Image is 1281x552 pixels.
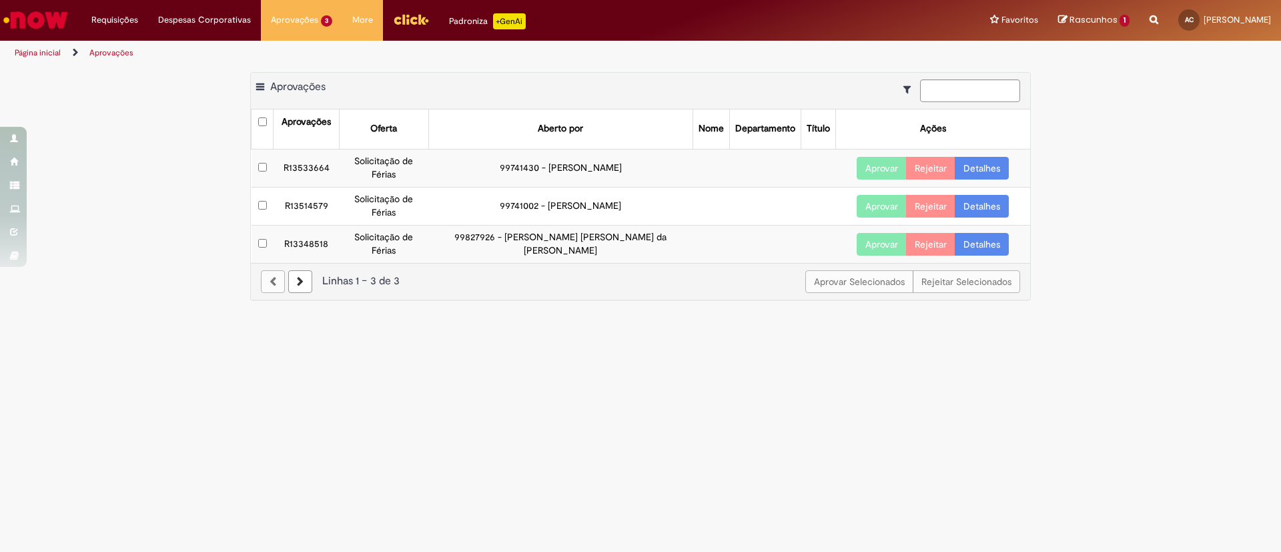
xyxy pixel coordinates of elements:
img: click_logo_yellow_360x200.png [393,9,429,29]
span: 1 [1120,15,1130,27]
div: Padroniza [449,13,526,29]
td: Solicitação de Férias [339,225,428,262]
span: Rascunhos [1070,13,1118,26]
span: Requisições [91,13,138,27]
span: Favoritos [1001,13,1038,27]
a: Página inicial [15,47,61,58]
td: 99827926 - [PERSON_NAME] [PERSON_NAME] da [PERSON_NAME] [429,225,693,262]
span: Aprovações [271,13,318,27]
a: Rascunhos [1058,14,1130,27]
td: R13348518 [274,225,340,262]
p: +GenAi [493,13,526,29]
span: Despesas Corporativas [158,13,251,27]
div: Aprovações [282,115,331,129]
div: Departamento [735,122,795,135]
button: Aprovar [857,195,907,218]
span: [PERSON_NAME] [1204,14,1271,25]
a: Aprovações [89,47,133,58]
div: Linhas 1 − 3 de 3 [261,274,1020,289]
th: Aprovações [274,109,340,149]
span: More [352,13,373,27]
a: Detalhes [955,195,1009,218]
td: Solicitação de Férias [339,149,428,187]
span: Aprovações [270,80,326,93]
span: 3 [321,15,332,27]
i: Mostrar filtros para: Suas Solicitações [903,85,917,94]
button: Rejeitar [906,157,955,180]
span: AC [1185,15,1194,24]
td: 99741002 - [PERSON_NAME] [429,187,693,225]
td: 99741430 - [PERSON_NAME] [429,149,693,187]
button: Rejeitar [906,195,955,218]
div: Oferta [370,122,397,135]
a: Detalhes [955,233,1009,256]
button: Rejeitar [906,233,955,256]
div: Ações [920,122,946,135]
td: Solicitação de Férias [339,187,428,225]
button: Aprovar [857,157,907,180]
div: Título [807,122,830,135]
img: ServiceNow [1,7,70,33]
div: Aberto por [538,122,583,135]
td: R13533664 [274,149,340,187]
button: Aprovar [857,233,907,256]
div: Nome [699,122,724,135]
td: R13514579 [274,187,340,225]
a: Detalhes [955,157,1009,180]
ul: Trilhas de página [10,41,844,65]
